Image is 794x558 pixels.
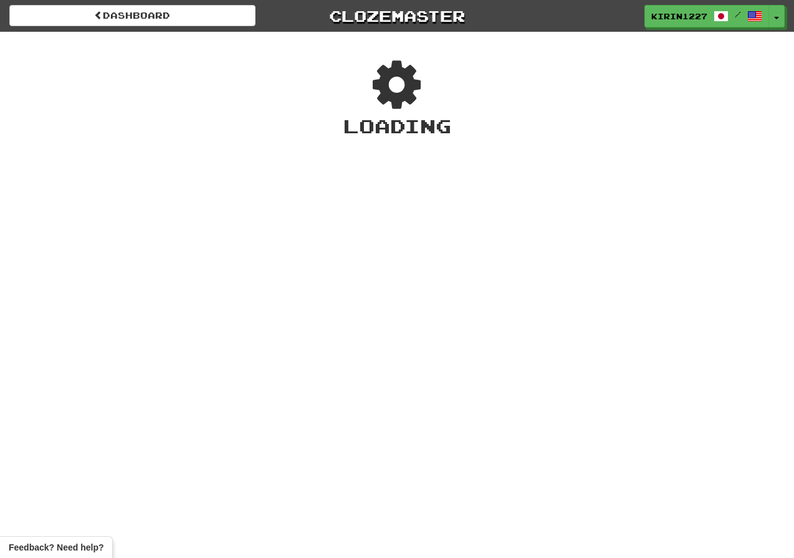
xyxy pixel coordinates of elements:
a: Clozemaster [274,5,520,27]
a: KiRin1227 / [644,5,769,27]
span: / [735,10,741,19]
span: KiRin1227 [651,11,707,22]
a: Dashboard [9,5,256,26]
span: Open feedback widget [9,541,103,554]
